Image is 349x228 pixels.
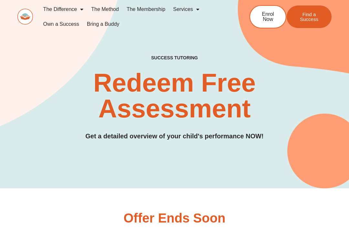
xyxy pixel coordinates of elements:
nav: Menu [39,2,232,32]
h4: SUCCESS TUTORING​ [128,55,221,61]
a: Enrol Now [249,5,286,28]
a: Find a Success [287,5,332,28]
a: Bring a Buddy [83,17,123,32]
h3: Get a detailed overview of your child's performance NOW! [17,131,332,141]
a: The Difference [39,2,88,17]
h3: Offer Ends Soon [3,212,346,224]
a: Own a Success [39,17,83,32]
a: The Membership [123,2,169,17]
a: Services [169,2,203,17]
a: The Method [87,2,122,17]
span: Find a Success [296,12,322,22]
h2: Redeem Free Assessment [17,70,332,122]
span: Enrol Now [260,12,276,22]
